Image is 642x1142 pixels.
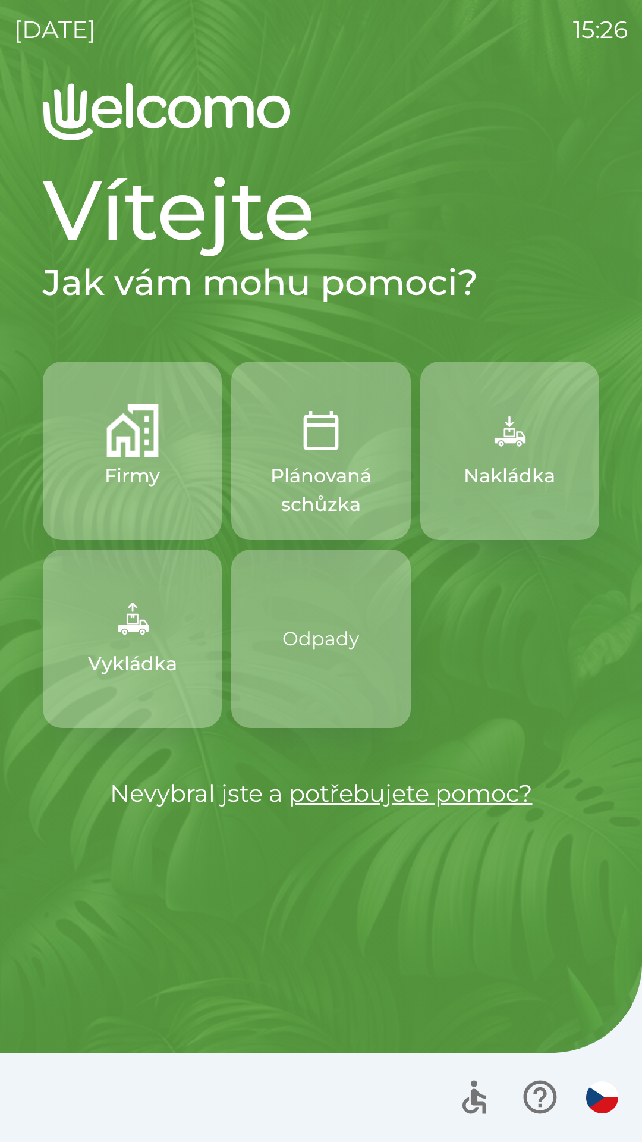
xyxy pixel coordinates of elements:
[420,362,599,540] button: Nakládka
[586,1081,618,1113] img: cs flag
[43,159,599,261] h1: Vítejte
[14,12,96,48] p: [DATE]
[43,261,599,305] h2: Jak vám mohu pomoci?
[88,650,177,678] p: Vykládka
[573,12,628,48] p: 15:26
[106,404,159,457] img: 122be468-0449-4234-a4e4-f2ffd399f15f.png
[105,462,160,490] p: Firmy
[483,404,536,457] img: f13ba18a-b211-450c-abe6-f0da78179e0f.png
[260,462,382,519] p: Plánovaná schůzka
[106,592,159,645] img: 9bcc2a63-ae21-4efc-9540-ae7b1995d7f3.png
[289,779,533,808] a: potřebujete pomoc?
[231,362,410,540] button: Plánovaná schůzka
[464,462,555,490] p: Nakládka
[43,83,599,140] img: Logo
[43,776,599,811] p: Nevybral jste a
[231,550,410,728] button: Odpady
[43,362,222,540] button: Firmy
[282,625,359,653] p: Odpady
[295,404,347,457] img: 8604b6e8-2b92-4852-858d-af93d6db5933.png
[43,550,222,728] button: Vykládka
